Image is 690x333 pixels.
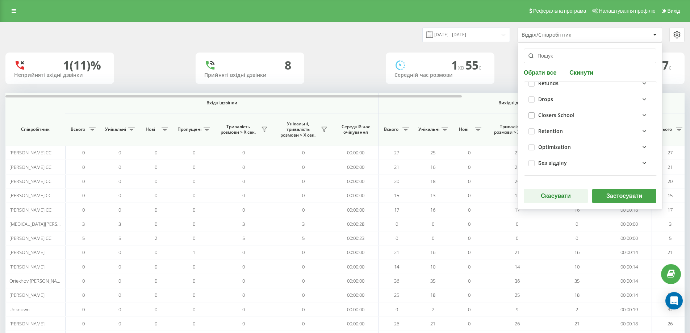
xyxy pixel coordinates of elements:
span: 16 [430,207,435,213]
span: 15 [515,192,520,199]
span: 2 [432,306,434,313]
span: 0 [193,263,195,270]
span: 0 [468,192,471,199]
span: 0 [242,207,245,213]
span: 21 [394,249,399,255]
span: 0 [155,249,157,255]
div: Optimization [538,144,571,150]
td: 00:00:00 [333,260,379,274]
span: 0 [193,164,195,170]
span: хв [458,63,465,71]
span: [PERSON_NAME] [9,292,45,298]
span: Unknown [9,306,30,313]
span: 14 [515,263,520,270]
span: 0 [155,149,157,156]
span: 26 [515,320,520,327]
span: 17 [394,207,399,213]
span: [PERSON_NAME] CC [9,178,51,184]
span: 21 [668,249,673,255]
span: 16 [574,207,580,213]
span: 17 [668,207,673,213]
span: 0 [516,235,518,241]
span: Співробітник [12,126,59,132]
td: 00:00:00 [607,217,652,231]
span: 0 [82,149,85,156]
span: 15 [668,192,673,199]
span: Унікальні, тривалість розмови > Х сек. [277,121,319,138]
span: 0 [468,149,471,156]
span: 0 [432,235,434,241]
span: 0 [82,249,85,255]
td: 00:00:19 [607,302,652,316]
span: 27 [515,149,520,156]
button: Обрати все [524,69,559,76]
span: 0 [82,164,85,170]
td: 00:00:14 [607,288,652,302]
span: 0 [118,178,121,184]
span: 0 [242,149,245,156]
span: 0 [302,178,305,184]
span: 0 [242,164,245,170]
span: 0 [302,164,305,170]
span: Oriekhov [PERSON_NAME] CC [9,278,72,284]
span: Всього [69,126,87,132]
span: 0 [155,278,157,284]
span: 35 [574,278,580,284]
span: [PERSON_NAME] CC [9,149,51,156]
span: 0 [155,192,157,199]
td: 00:00:23 [333,231,379,245]
span: 0 [302,249,305,255]
span: 0 [468,207,471,213]
span: 0 [82,192,85,199]
span: [PERSON_NAME] CC [9,164,51,170]
span: 0 [193,278,195,284]
span: 21 [430,320,435,327]
td: 00:00:00 [333,245,379,259]
div: 1 (11)% [63,58,101,72]
span: [PERSON_NAME] СС [9,235,51,241]
span: 0 [155,207,157,213]
span: 21 [574,320,580,327]
span: 0 [118,278,121,284]
span: Середній час очікування [339,124,373,135]
span: 0 [193,149,195,156]
span: 27 [394,149,399,156]
span: [PERSON_NAME] [9,249,45,255]
span: 20 [394,178,399,184]
span: 5 [669,235,672,241]
span: 0 [468,235,471,241]
span: 26 [394,320,399,327]
span: 18 [574,292,580,298]
span: 0 [155,263,157,270]
span: 20 [515,178,520,184]
span: 1 [193,249,195,255]
td: 00:00:00 [333,203,379,217]
span: 14 [668,263,673,270]
span: 0 [155,306,157,313]
span: [PERSON_NAME] CC [9,192,51,199]
span: 3 [669,221,672,227]
span: 0 [82,278,85,284]
span: 21 [515,249,520,255]
span: 36 [394,278,399,284]
span: 16 [574,249,580,255]
span: 0 [302,207,305,213]
span: 25 [430,149,435,156]
div: Retention [538,128,563,134]
span: 0 [82,292,85,298]
span: 0 [118,263,121,270]
span: 21 [668,164,673,170]
span: 0 [155,292,157,298]
span: 0 [193,292,195,298]
td: 00:00:00 [333,160,379,174]
span: 55 [465,57,481,73]
span: 18 [430,178,435,184]
span: 17 [515,207,520,213]
span: 0 [396,221,398,227]
span: Всього [382,126,400,132]
span: [PERSON_NAME] [9,320,45,327]
span: 0 [118,149,121,156]
span: 0 [82,263,85,270]
span: 0 [118,192,121,199]
span: 25 [515,292,520,298]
